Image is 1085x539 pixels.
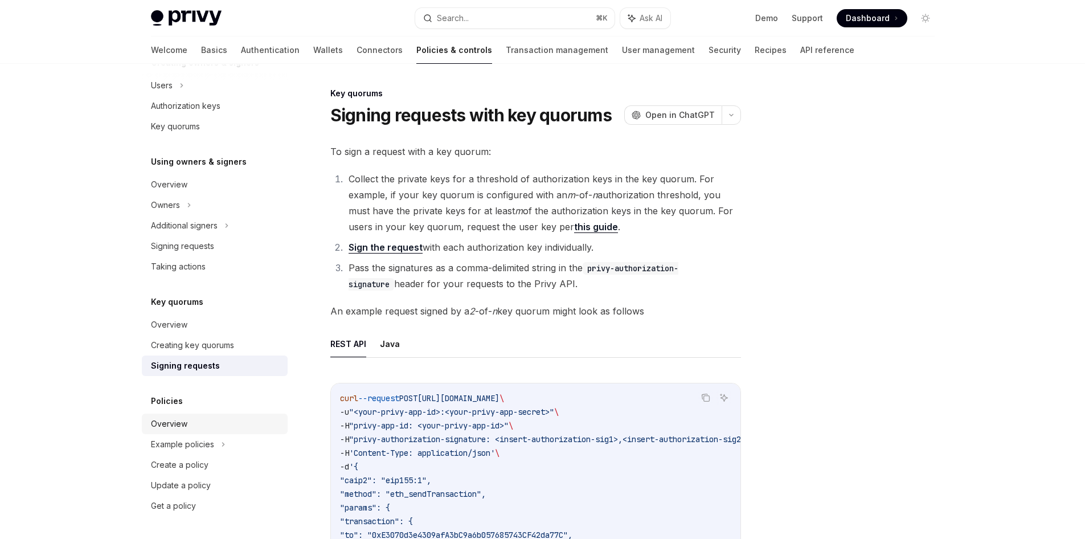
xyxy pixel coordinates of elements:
[554,407,559,417] span: \
[151,318,187,332] div: Overview
[151,79,173,92] div: Users
[837,9,907,27] a: Dashboard
[142,256,288,277] a: Taking actions
[151,479,211,492] div: Update a policy
[151,239,214,253] div: Signing requests
[142,455,288,475] a: Create a policy
[509,420,513,431] span: \
[313,36,343,64] a: Wallets
[567,189,575,201] em: m
[499,393,504,403] span: \
[755,13,778,24] a: Demo
[151,394,183,408] h5: Policies
[151,438,214,451] div: Example policies
[716,390,731,405] button: Ask AI
[698,390,713,405] button: Copy the contents from the code block
[340,393,358,403] span: curl
[846,13,890,24] span: Dashboard
[151,295,203,309] h5: Key quorums
[349,434,750,444] span: "privy-authorization-signature: <insert-authorization-sig1>,<insert-authorization-sig2>"
[151,219,218,232] div: Additional signers
[340,489,486,499] span: "method": "eth_sendTransaction",
[151,99,220,113] div: Authorization keys
[142,116,288,137] a: Key quorums
[495,448,499,458] span: \
[151,458,208,472] div: Create a policy
[340,434,349,444] span: -H
[349,407,554,417] span: "<your-privy-app-id>:<your-privy-app-secret>"
[358,393,399,403] span: --request
[340,448,349,458] span: -H
[596,14,608,23] span: ⌘ K
[380,330,400,357] button: Java
[151,499,196,513] div: Get a policy
[151,338,234,352] div: Creating key quorums
[709,36,741,64] a: Security
[142,414,288,434] a: Overview
[142,496,288,516] a: Get a policy
[340,462,349,472] span: -d
[151,10,222,26] img: light logo
[151,36,187,64] a: Welcome
[142,475,288,496] a: Update a policy
[151,120,200,133] div: Key quorums
[142,96,288,116] a: Authorization keys
[142,236,288,256] a: Signing requests
[349,462,358,472] span: '{
[399,393,417,403] span: POST
[241,36,300,64] a: Authentication
[151,359,220,373] div: Signing requests
[349,242,423,254] a: Sign the request
[330,330,366,357] button: REST API
[142,174,288,195] a: Overview
[515,205,523,217] em: m
[800,36,854,64] a: API reference
[916,9,935,27] button: Toggle dark mode
[357,36,403,64] a: Connectors
[345,260,741,292] li: Pass the signatures as a comma-delimited string in the header for your requests to the Privy API.
[340,503,390,513] span: "params": {
[640,13,662,24] span: Ask AI
[340,420,349,431] span: -H
[622,36,695,64] a: User management
[340,407,349,417] span: -u
[330,88,741,99] div: Key quorums
[645,109,715,121] span: Open in ChatGPT
[151,155,247,169] h5: Using owners & signers
[151,198,180,212] div: Owners
[506,36,608,64] a: Transaction management
[330,303,741,319] span: An example request signed by a -of- key quorum might look as follows
[469,305,475,317] em: 2
[340,516,413,526] span: "transaction": {
[437,11,469,25] div: Search...
[345,171,741,235] li: Collect the private keys for a threshold of authorization keys in the key quorum. For example, if...
[755,36,787,64] a: Recipes
[417,393,499,403] span: [URL][DOMAIN_NAME]
[151,260,206,273] div: Taking actions
[792,13,823,24] a: Support
[574,221,618,233] a: this guide
[330,105,612,125] h1: Signing requests with key quorums
[624,105,722,125] button: Open in ChatGPT
[142,335,288,356] a: Creating key quorums
[151,178,187,191] div: Overview
[201,36,227,64] a: Basics
[142,356,288,376] a: Signing requests
[492,305,497,317] em: n
[151,417,187,431] div: Overview
[349,420,509,431] span: "privy-app-id: <your-privy-app-id>"
[142,315,288,335] a: Overview
[620,8,670,28] button: Ask AI
[416,36,492,64] a: Policies & controls
[415,8,615,28] button: Search...⌘K
[349,448,495,458] span: 'Content-Type: application/json'
[330,144,741,160] span: To sign a request with a key quorum:
[340,475,431,485] span: "caip2": "eip155:1",
[592,189,597,201] em: n
[345,239,741,255] li: with each authorization key individually.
